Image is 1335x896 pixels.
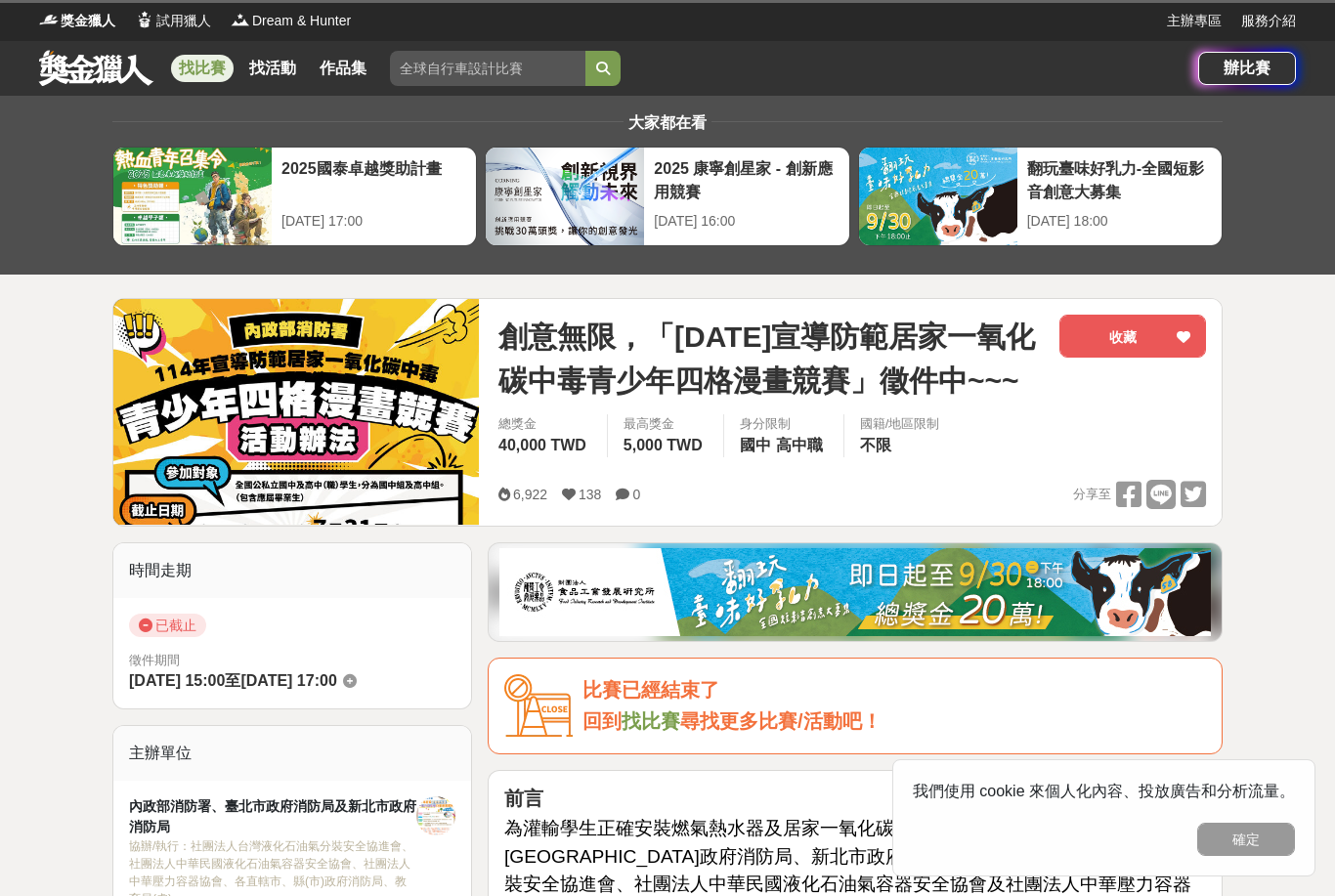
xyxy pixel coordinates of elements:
span: 138 [579,487,601,502]
span: 我們使用 cookie 來個人化內容、投放廣告和分析流量。 [913,783,1295,799]
span: 尋找更多比賽/活動吧！ [680,710,882,732]
img: Logo [39,10,59,29]
div: 時間走期 [113,543,471,598]
span: 國中 [740,437,771,453]
div: 國籍/地區限制 [860,414,940,434]
span: 大家都在看 [624,114,711,131]
div: 主辦單位 [113,726,471,781]
span: 0 [632,487,640,502]
button: 確定 [1197,823,1295,856]
span: 不限 [860,437,891,453]
span: 試用獵人 [156,11,211,31]
span: 創意無限，「[DATE]宣導防範居家一氧化碳中毒青少年四格漫畫競賽」徵件中~~~ [498,315,1044,403]
a: 辦比賽 [1198,52,1296,85]
div: [DATE] 18:00 [1027,211,1212,232]
a: 主辦專區 [1167,11,1222,31]
div: 翻玩臺味好乳力-全國短影音創意大募集 [1027,157,1212,201]
a: 服務介紹 [1241,11,1296,31]
img: Icon [504,674,573,738]
span: 分享至 [1073,480,1111,509]
button: 收藏 [1059,315,1206,358]
div: 2025 康寧創星家 - 創新應用競賽 [654,157,839,201]
span: 高中職 [776,437,823,453]
a: Logo獎金獵人 [39,11,115,31]
a: Logo試用獵人 [135,11,211,31]
span: 40,000 TWD [498,437,586,453]
div: 內政部消防署、臺北市政府消防局及新北市政府消防局 [129,796,416,837]
a: LogoDream & Hunter [231,11,351,31]
a: 翻玩臺味好乳力-全國短影音創意大募集[DATE] 18:00 [858,147,1223,246]
div: [DATE] 17:00 [281,211,466,232]
img: Cover Image [113,299,479,525]
a: 2025國泰卓越獎助計畫[DATE] 17:00 [112,147,477,246]
span: 已截止 [129,614,206,637]
span: 獎金獵人 [61,11,115,31]
a: 作品集 [312,55,374,82]
a: 2025 康寧創星家 - 創新應用競賽[DATE] 16:00 [485,147,849,246]
img: Logo [231,10,250,29]
strong: 前言 [504,788,543,809]
a: 找比賽 [622,710,680,732]
div: 身分限制 [740,414,828,434]
span: Dream & Hunter [252,11,351,31]
a: 找比賽 [171,55,234,82]
span: 5,000 TWD [624,437,703,453]
span: 徵件期間 [129,653,180,667]
span: 總獎金 [498,414,591,434]
span: [DATE] 17:00 [240,672,336,689]
span: 回到 [582,710,622,732]
span: 最高獎金 [624,414,708,434]
input: 全球自行車設計比賽 [390,51,585,86]
span: 至 [225,672,240,689]
div: [DATE] 16:00 [654,211,839,232]
div: 比賽已經結束了 [582,674,1206,706]
a: 找活動 [241,55,304,82]
span: 6,922 [513,487,547,502]
img: Logo [135,10,154,29]
span: [DATE] 15:00 [129,672,225,689]
img: 1c81a89c-c1b3-4fd6-9c6e-7d29d79abef5.jpg [499,548,1211,636]
div: 2025國泰卓越獎助計畫 [281,157,466,201]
